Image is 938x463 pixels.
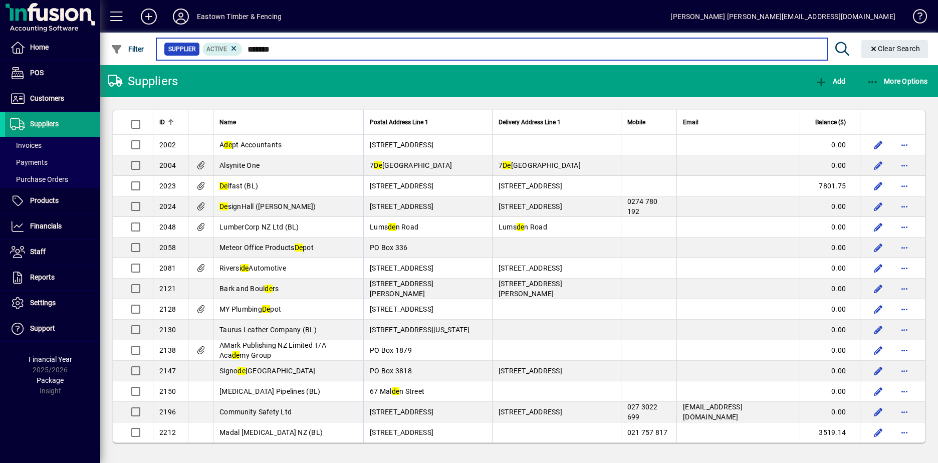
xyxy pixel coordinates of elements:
button: More Options [864,72,930,90]
em: De [503,161,511,169]
button: Edit [870,157,886,173]
div: [PERSON_NAME] [PERSON_NAME][EMAIL_ADDRESS][DOMAIN_NAME] [670,9,895,25]
a: Payments [5,154,100,171]
span: 2212 [159,428,176,436]
button: Edit [870,219,886,235]
a: Financials [5,214,100,239]
button: Edit [870,137,886,153]
span: [EMAIL_ADDRESS][DOMAIN_NAME] [683,403,743,421]
em: de [388,223,396,231]
span: [STREET_ADDRESS] [370,202,433,210]
button: Add [133,8,165,26]
span: Signo [GEOGRAPHIC_DATA] [219,367,315,375]
span: 2024 [159,202,176,210]
span: LumberCorp NZ Ltd (BL) [219,223,299,231]
td: 0.00 [800,361,860,381]
span: Home [30,43,49,51]
span: [MEDICAL_DATA] Pipelines (BL) [219,387,320,395]
td: 0.00 [800,258,860,279]
span: 2058 [159,244,176,252]
span: Filter [111,45,144,53]
button: More options [896,301,912,317]
span: [STREET_ADDRESS] [370,305,433,313]
span: More Options [867,77,928,85]
span: 67 Mal n Street [370,387,424,395]
button: More options [896,260,912,276]
span: 2002 [159,141,176,149]
button: More options [896,363,912,379]
button: More options [896,137,912,153]
div: Balance ($) [806,117,855,128]
span: Purchase Orders [10,175,68,183]
span: Taurus Leather Company (BL) [219,326,317,334]
span: [STREET_ADDRESS] [499,182,562,190]
span: 2196 [159,408,176,416]
em: De [219,202,228,210]
span: PO Box 3818 [370,367,412,375]
span: [STREET_ADDRESS][PERSON_NAME] [499,280,562,298]
span: [STREET_ADDRESS] [370,264,433,272]
span: Supplier [168,44,195,54]
div: Suppliers [108,73,178,89]
em: de [241,264,249,272]
td: 0.00 [800,279,860,299]
em: De [262,305,271,313]
span: Reports [30,273,55,281]
span: Email [683,117,698,128]
span: 7 [GEOGRAPHIC_DATA] [370,161,452,169]
a: Knowledge Base [905,2,925,35]
span: [STREET_ADDRESS] [499,367,562,375]
span: [STREET_ADDRESS] [370,408,433,416]
span: Name [219,117,236,128]
span: Suppliers [30,120,59,128]
em: De [374,161,382,169]
button: Edit [870,342,886,358]
button: Edit [870,424,886,440]
td: 0.00 [800,238,860,258]
td: 0.00 [800,320,860,340]
button: Edit [870,322,886,338]
button: More options [896,219,912,235]
span: 2081 [159,264,176,272]
span: Bark and Boul rs [219,285,279,293]
td: 0.00 [800,340,860,361]
span: 0274 780 192 [627,197,658,215]
button: Edit [870,301,886,317]
a: Purchase Orders [5,171,100,188]
span: signHall ([PERSON_NAME]) [219,202,316,210]
span: Balance ($) [815,117,846,128]
span: Delivery Address Line 1 [499,117,561,128]
span: lfast (BL) [219,182,258,190]
button: More options [896,322,912,338]
span: [STREET_ADDRESS] [370,141,433,149]
button: More options [896,240,912,256]
a: Products [5,188,100,213]
button: More options [896,342,912,358]
a: Home [5,35,100,60]
a: POS [5,61,100,86]
button: More options [896,424,912,440]
button: Edit [870,198,886,214]
span: Madal [MEDICAL_DATA] NZ (BL) [219,428,323,436]
span: MY Plumbing pot [219,305,281,313]
span: ID [159,117,165,128]
span: Clear Search [869,45,920,53]
span: Staff [30,248,46,256]
span: Alsynite One [219,161,260,169]
span: 2004 [159,161,176,169]
em: de [517,223,525,231]
button: More options [896,178,912,194]
em: de [392,387,400,395]
span: Active [206,46,227,53]
span: 2147 [159,367,176,375]
span: [STREET_ADDRESS] [370,182,433,190]
div: Email [683,117,794,128]
td: 7801.75 [800,176,860,196]
a: Support [5,316,100,341]
span: Payments [10,158,48,166]
td: 0.00 [800,217,860,238]
span: Meteor Office Products pot [219,244,314,252]
span: PO Box 336 [370,244,408,252]
button: Filter [108,40,147,58]
button: Edit [870,404,886,420]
